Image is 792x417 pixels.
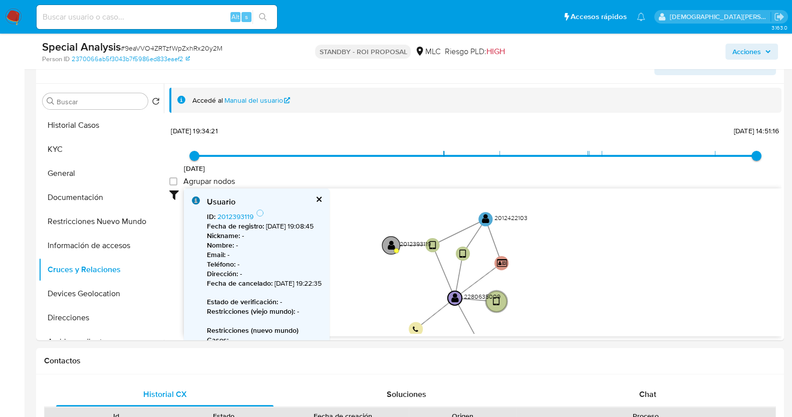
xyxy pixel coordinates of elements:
button: Acciones [725,44,778,60]
text:  [496,258,507,268]
text: 2012393119 [400,240,431,248]
span: s [245,12,248,22]
b: Fecha de registro : [207,221,264,231]
p: STANDBY - ROI PROPOSAL [315,45,411,59]
input: Buscar [57,97,144,106]
button: Cruces y Relaciones [39,258,164,282]
span: HIGH [486,46,504,57]
button: Archivos adjuntos [39,330,164,354]
button: Historial Casos [39,113,164,137]
span: Accedé al [192,96,223,105]
b: Teléfono : [207,259,235,269]
span: 3.163.0 [771,24,787,32]
span: Accesos rápidos [571,12,627,22]
b: Fecha de cancelado : [207,278,273,288]
span: Agrupar nodos [183,176,235,186]
b: Dirección : [207,269,238,279]
text:  [388,240,395,250]
b: ID : [207,212,215,222]
div: Usuario [207,196,322,207]
text:  [459,249,466,259]
span: [DATE] 19:34:21 [171,126,217,136]
p: - [207,335,322,345]
b: Estado de verificación : [207,297,278,307]
button: Devices Geolocation [39,282,164,306]
button: Información de accesos [39,234,164,258]
span: Historial CX [143,388,187,400]
a: 2012393119 [217,212,253,222]
b: Email : [207,250,225,260]
b: Restricciones (nuevo mundo) [207,325,299,335]
a: 2370066ab5f3043b7f5986ed833eaef2 [72,55,190,64]
a: Notificaciones [637,13,645,21]
p: - [207,307,322,316]
span: # 9eaVVO4ZRTzfWpZxhRx20y2M [121,43,222,53]
button: cerrar [315,196,322,202]
text:  [451,293,459,303]
p: - [207,269,322,279]
span: Chat [639,388,656,400]
button: KYC [39,137,164,161]
text: 2012422103 [494,213,527,222]
button: Volver al orden por defecto [152,97,160,108]
span: [DATE] [184,163,205,173]
button: Documentación [39,185,164,210]
text:  [482,214,489,224]
span: Acciones [732,44,761,60]
span: Soluciones [387,388,426,400]
b: Special Analysis [42,39,121,55]
button: Restricciones Nuevo Mundo [39,210,164,234]
text:  [429,240,436,250]
p: [DATE] 19:08:45 [207,222,322,231]
p: [DATE] 19:22:35 [207,279,322,288]
span: [DATE] 14:51:16 [734,126,779,136]
button: Direcciones [39,306,164,330]
p: cristian.porley@mercadolibre.com [670,12,771,22]
a: Salir [774,12,784,22]
b: Nickname : [207,231,240,241]
text:  [493,297,500,307]
p: - [207,250,322,260]
text:  [413,326,418,333]
b: Restricciones (viejo mundo) : [207,306,295,316]
span: Alt [231,12,239,22]
p: - [207,297,322,307]
b: Casos : [207,335,228,345]
button: Buscar [47,97,55,105]
button: General [39,161,164,185]
p: - [207,260,322,269]
div: MLC [415,46,440,57]
text: 2280635009 [464,292,500,301]
h1: Contactos [44,356,776,366]
a: Manual del usuario [224,96,291,105]
p: - [207,231,322,241]
p: - [207,241,322,250]
span: Riesgo PLD: [444,46,504,57]
input: Agrupar nodos [169,177,177,185]
b: Nombre : [207,240,234,250]
b: Person ID [42,55,70,64]
input: Buscar usuario o caso... [37,11,277,24]
button: search-icon [252,10,273,24]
